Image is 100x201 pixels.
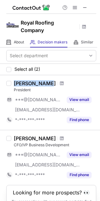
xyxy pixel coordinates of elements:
[14,135,56,142] div: [PERSON_NAME]
[81,40,93,45] span: Similar
[10,53,48,59] div: Select department
[14,67,40,72] span: Select all (2)
[13,190,90,195] header: Looking for more prospects? 👀
[21,19,77,34] h1: Royal Roofing Company
[38,40,67,45] span: Decision makers
[14,142,96,148] div: CFO/VP Business Development
[67,152,92,158] button: Reveal Button
[15,162,80,168] span: [EMAIL_ADDRESS][DOMAIN_NAME]
[14,40,24,45] span: About
[67,117,92,123] button: Reveal Button
[14,87,96,93] div: President
[15,107,80,113] span: [EMAIL_ADDRESS][DOMAIN_NAME]
[15,152,63,158] span: ***@[DOMAIN_NAME]
[67,97,92,103] button: Reveal Button
[6,19,19,32] img: 1db531c488d61d539eec38f304ff865f
[67,172,92,178] button: Reveal Button
[15,97,63,103] span: ***@[DOMAIN_NAME]
[14,80,56,87] div: [PERSON_NAME]
[13,4,50,11] img: ContactOut v5.3.10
